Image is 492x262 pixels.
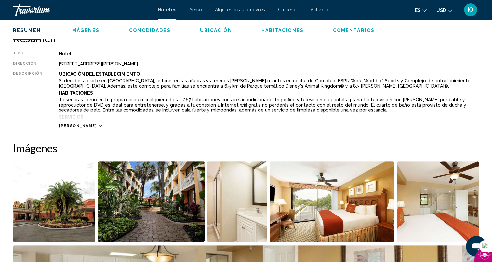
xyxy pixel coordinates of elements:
h2: Imágenes [13,141,479,154]
button: Open full-screen image slider [397,161,479,242]
b: Habitaciones [59,90,93,95]
b: Ubicación Del Establecimiento [59,71,140,77]
div: Tipo [13,51,43,56]
div: Descripción [13,71,43,120]
a: Travorium [13,3,151,16]
span: IO [468,7,473,13]
button: Comentarios [333,27,375,33]
button: Ubicación [200,27,232,33]
button: Change language [415,6,427,15]
span: Comentarios [333,28,375,33]
div: [STREET_ADDRESS][PERSON_NAME] [59,61,479,66]
a: Alquiler de automóviles [215,7,265,12]
a: Actividades [311,7,335,12]
button: Open full-screen image slider [270,161,394,242]
a: Hoteles [158,7,176,12]
button: Open full-screen image slider [207,161,267,242]
span: Imágenes [70,28,100,33]
button: Change currency [436,6,452,15]
a: Cruceros [278,7,298,12]
button: Resumen [13,27,41,33]
a: Aéreo [189,7,202,12]
span: Habitaciones [261,28,304,33]
button: Habitaciones [261,27,304,33]
button: Open full-screen image slider [13,161,95,242]
span: [PERSON_NAME] [59,124,97,128]
p: Te sentirás como en tu propia casa en cualquiera de las 267 habitaciones con aire acondicionado, ... [59,97,479,113]
span: Resumen [13,28,41,33]
span: es [415,8,420,13]
iframe: Botón para iniciar la ventana de mensajería [466,236,487,257]
div: Dirección [13,61,43,66]
button: Open full-screen image slider [98,161,205,242]
button: Comodidades [129,27,171,33]
span: USD [436,8,446,13]
span: Ubicación [200,28,232,33]
button: User Menu [462,3,479,17]
button: Imágenes [70,27,100,33]
span: Comodidades [129,28,171,33]
button: [PERSON_NAME] [59,124,102,128]
p: Si decides alojarte en [GEOGRAPHIC_DATA], estarás en las afueras y a menos [PERSON_NAME] minutos ... [59,78,479,89]
div: Hotel [59,51,479,56]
